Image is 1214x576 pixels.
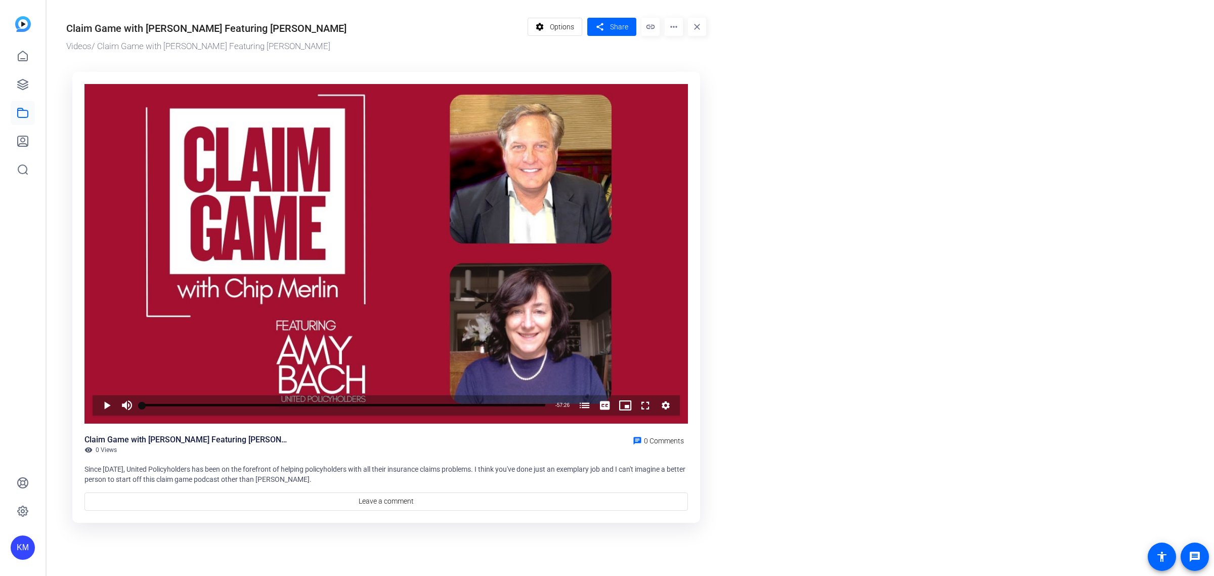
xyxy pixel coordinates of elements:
span: - [555,402,557,408]
img: blue-gradient.svg [15,16,31,32]
mat-icon: close [688,18,706,36]
a: Leave a comment [84,492,688,511]
span: Options [550,17,574,36]
mat-icon: accessibility [1156,551,1168,563]
div: / Claim Game with [PERSON_NAME] Featuring [PERSON_NAME] [66,40,523,53]
mat-icon: message [1189,551,1201,563]
div: Video Player [84,84,688,424]
button: Mute [117,395,137,416]
mat-icon: visibility [84,446,93,454]
mat-icon: settings [534,17,546,36]
div: Claim Game with [PERSON_NAME] Featuring [PERSON_NAME] [84,434,287,446]
button: Chapters [575,395,595,416]
button: Fullscreen [635,395,656,416]
button: Options [528,18,583,36]
div: Progress Bar [142,404,545,406]
span: 57:26 [557,402,570,408]
span: Share [610,22,628,32]
span: Leave a comment [359,496,414,507]
span: 0 Comments [644,437,684,445]
button: Play [97,395,117,416]
mat-icon: more_horiz [665,18,683,36]
span: Since [DATE], United Policyholders has been on the forefront of helping policyholders with all th... [84,465,685,483]
mat-icon: link [641,18,660,36]
span: 0 Views [96,446,117,454]
a: Videos [66,41,92,51]
a: 0 Comments [629,434,688,446]
button: Captions [595,395,615,416]
button: Share [587,18,636,36]
div: Claim Game with [PERSON_NAME] Featuring [PERSON_NAME] [66,21,346,36]
button: Picture-in-Picture [615,395,635,416]
div: KM [11,536,35,560]
mat-icon: share [593,20,606,34]
mat-icon: chat [633,436,642,445]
